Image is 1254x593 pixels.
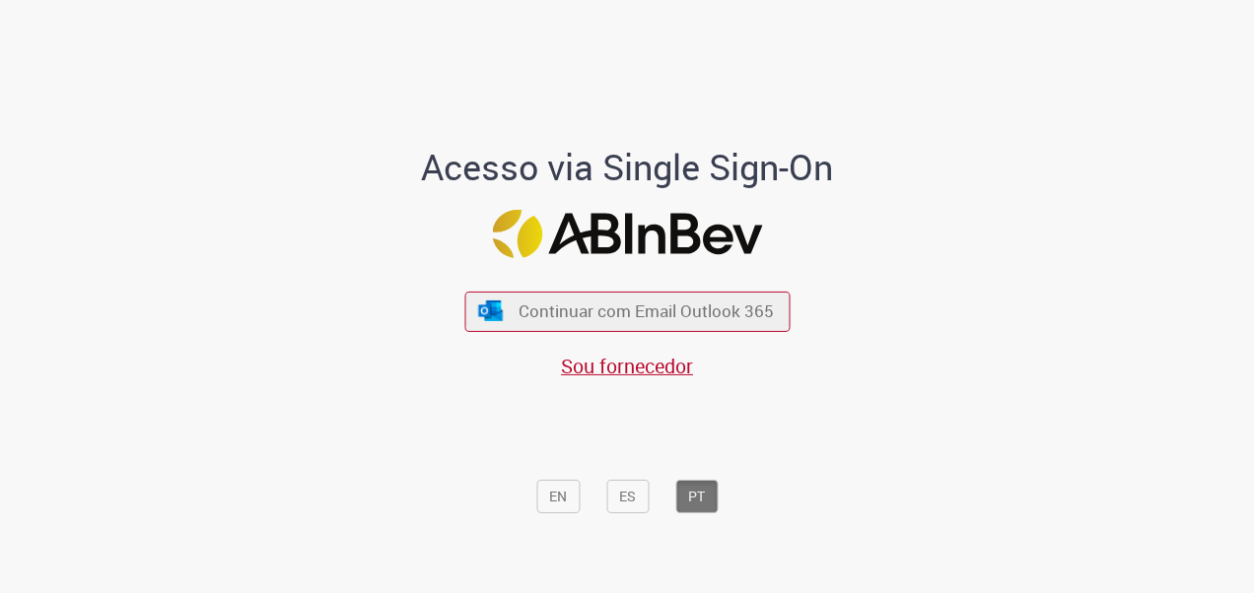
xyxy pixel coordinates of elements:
[561,353,693,379] a: Sou fornecedor
[536,480,580,513] button: EN
[675,480,718,513] button: PT
[477,300,505,321] img: ícone Azure/Microsoft 360
[492,210,762,258] img: Logo ABInBev
[464,291,790,331] button: ícone Azure/Microsoft 360 Continuar com Email Outlook 365
[354,148,901,187] h1: Acesso via Single Sign-On
[606,480,649,513] button: ES
[519,300,774,323] span: Continuar com Email Outlook 365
